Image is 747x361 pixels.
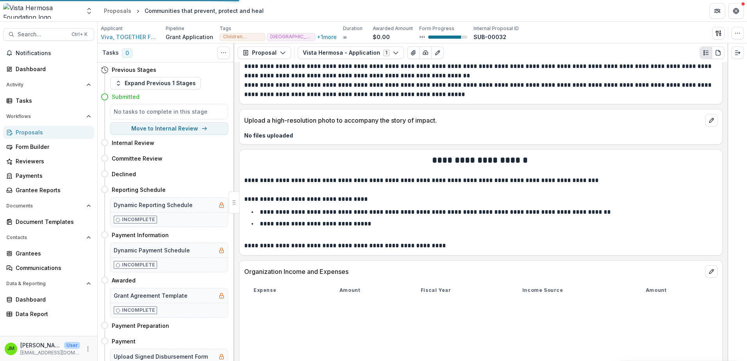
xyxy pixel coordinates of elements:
[16,218,88,226] div: Document Templates
[112,139,154,147] h4: Internal Review
[16,249,88,257] div: Grantees
[238,46,291,59] button: Proposal
[419,34,425,40] p: 84 %
[112,170,136,178] h4: Declined
[636,282,718,298] th: Amount
[407,46,420,59] button: View Attached Files
[70,30,89,39] div: Ctrl + K
[330,282,411,298] th: Amount
[101,33,159,41] a: Viva, TOGETHER FOR CHILDREN
[166,33,213,41] p: Grant Application
[122,307,155,314] p: Incomplete
[110,77,201,89] button: Expand Previous 1 Stages
[112,186,166,194] h4: Reporting Schedule
[16,157,88,165] div: Reviewers
[16,128,88,136] div: Proposals
[16,50,91,57] span: Notifications
[3,110,94,123] button: Open Workflows
[84,3,95,19] button: Open entity switcher
[3,155,94,168] a: Reviewers
[101,5,134,16] a: Proposals
[3,169,94,182] a: Payments
[3,47,94,59] button: Notifications
[112,337,136,345] h4: Payment
[3,307,94,320] a: Data Report
[112,154,163,163] h4: Committee Review
[122,261,155,268] p: Incomplete
[101,25,123,32] p: Applicant
[16,65,88,73] div: Dashboard
[122,48,132,58] span: 0
[3,63,94,75] a: Dashboard
[7,346,14,351] div: Jerry Martinez
[18,31,67,38] span: Search...
[411,282,513,298] th: Fiscal Year
[317,34,337,40] button: +1more
[16,264,88,272] div: Communications
[343,25,363,32] p: Duration
[343,33,347,41] p: ∞
[112,276,136,284] h4: Awarded
[20,341,61,349] p: [PERSON_NAME]
[3,293,94,306] a: Dashboard
[3,231,94,244] button: Open Contacts
[112,93,139,101] h4: Submitted
[431,46,444,59] button: Edit as form
[3,3,80,19] img: Vista Hermosa Foundation logo
[217,46,230,59] button: Toggle View Cancelled Tasks
[419,25,454,32] p: Form Progress
[3,215,94,228] a: Document Templates
[3,261,94,274] a: Communications
[3,200,94,212] button: Open Documents
[298,46,404,59] button: Vista Hermosa - Application1
[270,34,312,39] span: [GEOGRAPHIC_DATA]
[16,295,88,304] div: Dashboard
[112,322,169,330] h4: Payment Preparation
[3,247,94,260] a: Grantees
[110,122,228,135] button: Move to Internal Review
[83,344,93,354] button: More
[474,25,519,32] p: Internal Proposal ID
[373,25,413,32] p: Awarded Amount
[6,203,83,209] span: Documents
[3,184,94,197] a: Grantee Reports
[705,114,718,127] button: edit
[474,33,506,41] p: SUB-00032
[3,79,94,91] button: Open Activity
[16,310,88,318] div: Data Report
[373,33,390,41] p: $0.00
[64,342,80,349] p: User
[731,46,744,59] button: Expand right
[244,116,702,125] p: Upload a high-resolution photo to accompany the story of impact.
[114,352,208,361] h5: Upload Signed Disbursement Form
[3,28,94,41] button: Search...
[709,3,725,19] button: Partners
[700,46,712,59] button: Plaintext view
[114,201,193,209] h5: Dynamic Reporting Schedule
[104,7,131,15] div: Proposals
[244,267,702,276] p: Organization Income and Expenses
[20,349,80,356] p: [EMAIL_ADDRESS][DOMAIN_NAME]
[712,46,724,59] button: PDF view
[244,282,330,298] th: Expense
[513,282,636,298] th: Income Source
[112,66,156,74] h4: Previous Stages
[705,265,718,278] button: edit
[728,3,744,19] button: Get Help
[114,246,190,254] h5: Dynamic Payment Schedule
[16,143,88,151] div: Form Builder
[102,50,119,56] h3: Tasks
[6,114,83,119] span: Workflows
[3,140,94,153] a: Form Builder
[6,235,83,240] span: Contacts
[114,291,188,300] h5: Grant Agreement Template
[16,186,88,194] div: Grantee Reports
[3,94,94,107] a: Tasks
[16,97,88,105] div: Tasks
[112,231,169,239] h4: Payment Information
[3,126,94,139] a: Proposals
[114,107,225,116] h5: No tasks to complete in this stage
[3,277,94,290] button: Open Data & Reporting
[16,172,88,180] div: Payments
